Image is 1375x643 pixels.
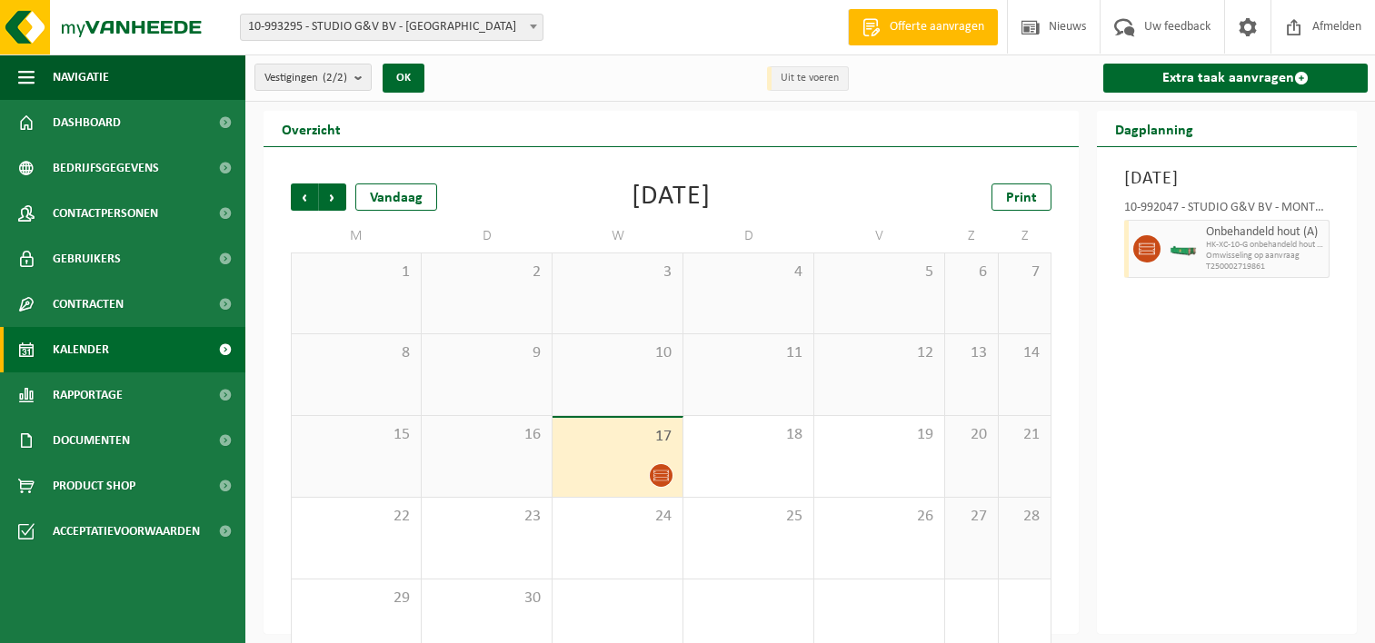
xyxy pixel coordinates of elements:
[355,183,437,211] div: Vandaag
[1206,262,1324,272] span: T250002719861
[323,72,347,84] count: (2/2)
[301,262,412,282] span: 1
[692,507,804,527] span: 25
[431,262,543,282] span: 2
[319,183,346,211] span: Volgende
[53,418,130,463] span: Documenten
[848,9,998,45] a: Offerte aanvragen
[562,343,673,363] span: 10
[1008,262,1042,282] span: 7
[53,236,121,282] span: Gebruikers
[53,372,123,418] span: Rapportage
[53,100,121,145] span: Dashboard
[1008,343,1042,363] span: 14
[553,220,683,252] td: W
[823,343,935,363] span: 12
[954,507,989,527] span: 27
[53,191,158,236] span: Contactpersonen
[1006,191,1037,205] span: Print
[954,262,989,282] span: 6
[264,64,347,92] span: Vestigingen
[301,589,412,608] span: 29
[291,183,318,211] span: Vorige
[1206,225,1324,240] span: Onbehandeld hout (A)
[767,66,849,91] li: Uit te voeren
[562,262,673,282] span: 3
[264,111,359,146] h2: Overzicht
[53,145,159,191] span: Bedrijfsgegevens
[954,343,989,363] span: 13
[431,589,543,608] span: 30
[1008,425,1042,445] span: 21
[431,343,543,363] span: 9
[53,463,135,509] span: Product Shop
[991,183,1051,211] a: Print
[885,18,989,36] span: Offerte aanvragen
[431,425,543,445] span: 16
[814,220,945,252] td: V
[954,425,989,445] span: 20
[53,327,109,372] span: Kalender
[53,282,124,327] span: Contracten
[1008,507,1042,527] span: 28
[1206,251,1324,262] span: Omwisseling op aanvraag
[254,64,372,91] button: Vestigingen(2/2)
[241,15,543,40] span: 10-993295 - STUDIO G&V BV - KORTRIJK
[632,183,711,211] div: [DATE]
[301,507,412,527] span: 22
[1124,202,1330,220] div: 10-992047 - STUDIO G&V BV - MONTOUR - DEERLIJK
[823,262,935,282] span: 5
[301,343,412,363] span: 8
[692,343,804,363] span: 11
[1124,165,1330,193] h3: [DATE]
[823,425,935,445] span: 19
[431,507,543,527] span: 23
[823,507,935,527] span: 26
[1170,242,1197,256] img: HK-XC-10-GN-00
[692,262,804,282] span: 4
[1097,111,1211,146] h2: Dagplanning
[692,425,804,445] span: 18
[683,220,814,252] td: D
[1206,240,1324,251] span: HK-XC-10-G onbehandeld hout (A)
[1103,64,1368,93] a: Extra taak aanvragen
[53,54,109,100] span: Navigatie
[291,220,422,252] td: M
[301,425,412,445] span: 15
[999,220,1052,252] td: Z
[945,220,999,252] td: Z
[562,507,673,527] span: 24
[383,64,424,93] button: OK
[240,14,543,41] span: 10-993295 - STUDIO G&V BV - KORTRIJK
[562,427,673,447] span: 17
[422,220,553,252] td: D
[53,509,200,554] span: Acceptatievoorwaarden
